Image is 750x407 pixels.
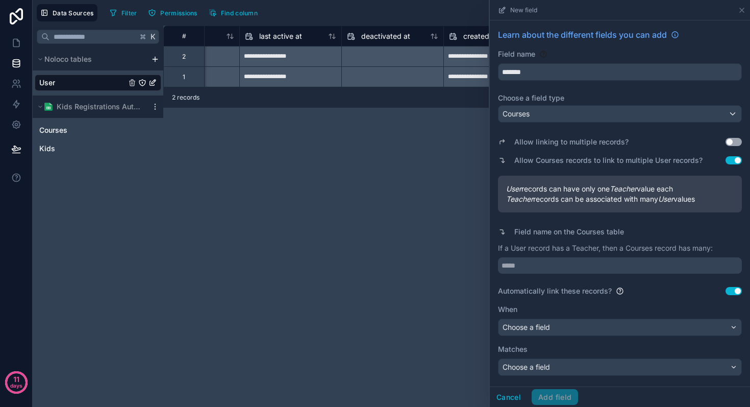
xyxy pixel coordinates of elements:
label: Choose a field type [498,93,742,103]
button: Noloco tables [35,52,147,66]
button: Cancel [490,389,528,405]
a: Permissions [144,5,205,20]
span: Filter [121,9,137,17]
button: Courses [498,105,742,123]
span: Noloco tables [44,54,92,64]
label: Allow Courses records to link to multiple User records? [514,155,703,165]
span: Choose a field [503,363,550,371]
span: K [149,33,157,40]
button: Choose a field [498,319,742,336]
a: User [39,78,126,88]
span: Find column [221,9,258,17]
span: Matches [498,344,528,354]
span: deactivated at [361,31,410,41]
button: Permissions [144,5,201,20]
div: User [35,75,161,91]
span: Courses [503,109,530,119]
span: Permissions [160,9,197,17]
div: # [171,32,196,40]
p: days [10,378,22,393]
button: Google Sheets logoKids Registrations Autumn 2025 [35,100,147,114]
button: Filter [106,5,141,20]
div: Kids [35,140,161,157]
em: Teacher [506,195,533,203]
div: 2 [182,53,186,61]
span: User [39,78,55,88]
div: 1 [183,73,185,81]
button: Find column [205,5,261,20]
span: Data Sources [53,9,94,17]
a: Courses [39,125,136,135]
label: Field name on the Courses table [514,227,624,237]
em: User [658,195,673,203]
span: created at [463,31,498,41]
button: Choose a field [498,358,742,376]
span: Kids Registrations Autumn 2025 [57,102,142,112]
span: 2 records [172,93,199,102]
p: 11 [13,374,19,385]
span: records can be associated with many values [506,194,734,204]
div: Courses [35,122,161,138]
a: Kids [39,143,136,154]
span: New field [510,6,537,14]
img: Google Sheets logo [44,103,53,111]
span: last active at [259,31,302,41]
p: If a User record has a Teacher, then a Courses record has many: [498,243,742,253]
button: Data Sources [37,4,97,21]
a: Learn about the different fields you can add [498,29,679,41]
em: User [506,184,521,193]
span: records can have only one value each [506,184,734,194]
span: Choose a field [503,323,550,331]
label: Allow linking to multiple records? [514,137,629,147]
em: Teacher [610,184,637,193]
span: When [498,304,517,315]
span: Kids [39,143,55,154]
label: Automatically link these records? [498,286,612,296]
span: Learn about the different fields you can add [498,29,667,41]
label: Field name [498,49,535,59]
span: Courses [39,125,67,135]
